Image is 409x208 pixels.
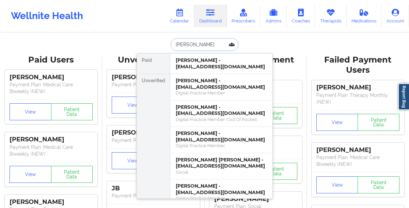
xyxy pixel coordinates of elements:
a: Calendar [165,5,194,27]
div: Digital Practice Member [176,90,267,96]
button: Patient Data [255,107,297,124]
div: Digital Practice Member [176,195,267,201]
div: [PERSON_NAME] [316,84,399,91]
div: [PERSON_NAME] - [EMAIL_ADDRESS][DOMAIN_NAME] [176,130,267,143]
div: [PERSON_NAME] - [EMAIL_ADDRESS][DOMAIN_NAME] [176,77,267,90]
div: Digital Practice Member (Out Of Pocket) [176,117,267,122]
div: JB [112,185,195,192]
p: Payment Plan : Unmatched Plan [112,81,195,88]
p: Payment Plan : Unmatched Plan [112,137,195,144]
div: [PERSON_NAME] - [EMAIL_ADDRESS][DOMAIN_NAME] [176,104,267,117]
div: Failed Payment Users [312,55,404,76]
button: Patient Data [358,176,399,193]
button: View [112,152,154,169]
div: [PERSON_NAME] - [EMAIL_ADDRESS][DOMAIN_NAME] [176,57,267,70]
div: [PERSON_NAME] [PERSON_NAME] - [EMAIL_ADDRESS][DOMAIN_NAME] [176,157,267,169]
p: Payment Plan : Medical Care Biweekly (NEW) [316,154,399,168]
a: Therapists [315,5,347,27]
button: View [316,176,358,193]
div: [PERSON_NAME] [316,146,399,154]
p: Payment Plan : Therapy Monthly (NEW) [316,92,399,105]
a: Account [381,5,409,27]
div: Social [176,169,267,175]
a: Prescribers [227,5,261,27]
button: Patient Data [51,166,93,183]
button: View [112,97,154,114]
a: Dashboard [194,5,227,27]
a: Coaches [287,5,315,27]
div: [PERSON_NAME] [10,136,93,143]
div: [PERSON_NAME] [10,73,93,81]
div: Paid [137,54,170,74]
div: [PERSON_NAME] [214,195,297,203]
div: [PERSON_NAME] [112,73,195,81]
a: Admins [260,5,287,27]
p: Payment Plan : Medical Care Biweekly (NEW) [10,144,93,157]
button: View [316,114,358,131]
div: [PERSON_NAME] - [EMAIL_ADDRESS][DOMAIN_NAME] [176,183,267,195]
div: Paid Users [5,55,97,65]
button: View [10,103,51,120]
button: View [10,166,51,183]
div: Digital Practice Member [176,143,267,149]
a: Report Bug [398,83,409,110]
div: [PERSON_NAME] [112,129,195,137]
button: Patient Data [255,163,297,180]
button: Patient Data [51,103,93,120]
a: Medications [347,5,382,27]
p: Payment Plan : Unmatched Plan [112,192,195,199]
button: Patient Data [358,114,399,131]
div: Unverified Users [107,55,200,65]
p: Payment Plan : Medical Care Biweekly (NEW) [10,81,93,95]
div: [PERSON_NAME] [10,198,93,206]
